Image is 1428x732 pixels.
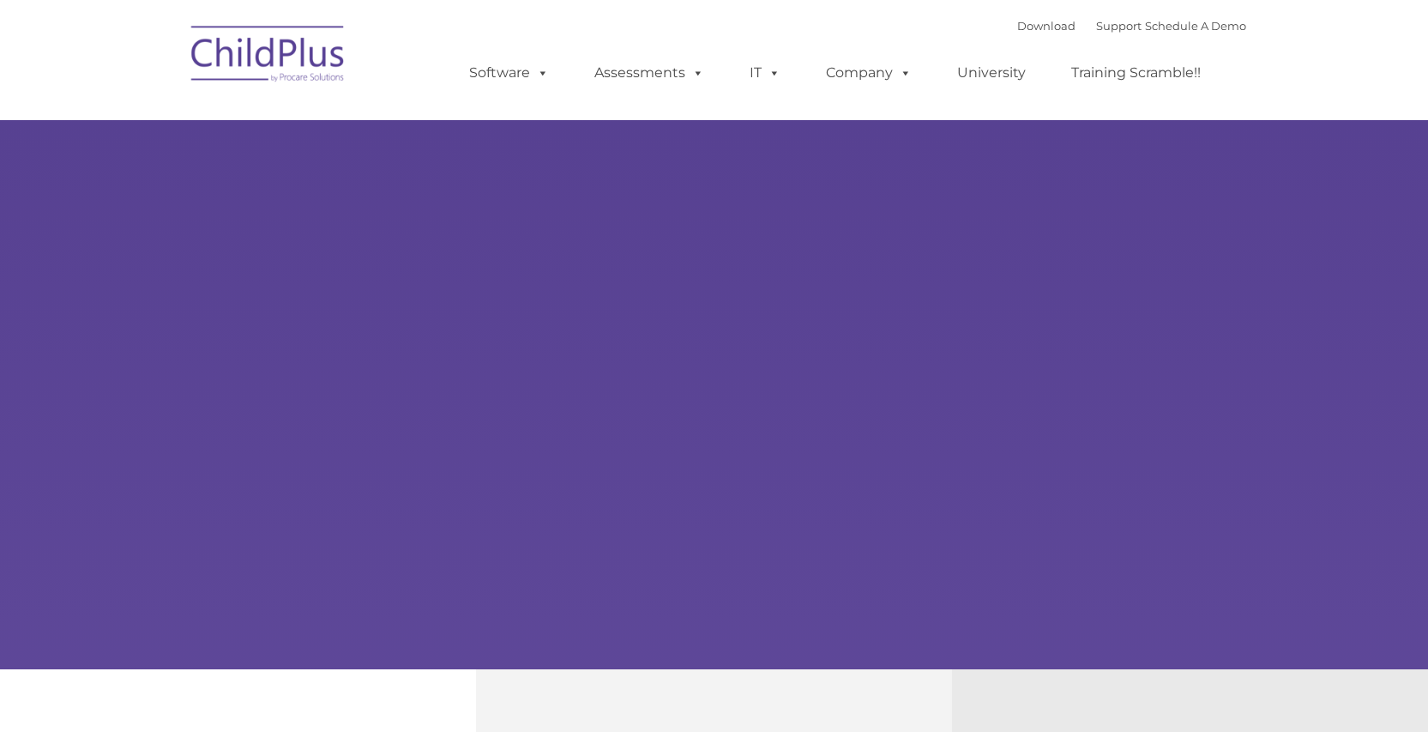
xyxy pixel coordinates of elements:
[1054,56,1218,90] a: Training Scramble!!
[732,56,798,90] a: IT
[809,56,929,90] a: Company
[452,56,566,90] a: Software
[577,56,721,90] a: Assessments
[940,56,1043,90] a: University
[183,14,354,100] img: ChildPlus by Procare Solutions
[1017,19,1246,33] font: |
[1145,19,1246,33] a: Schedule A Demo
[1017,19,1076,33] a: Download
[1096,19,1142,33] a: Support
